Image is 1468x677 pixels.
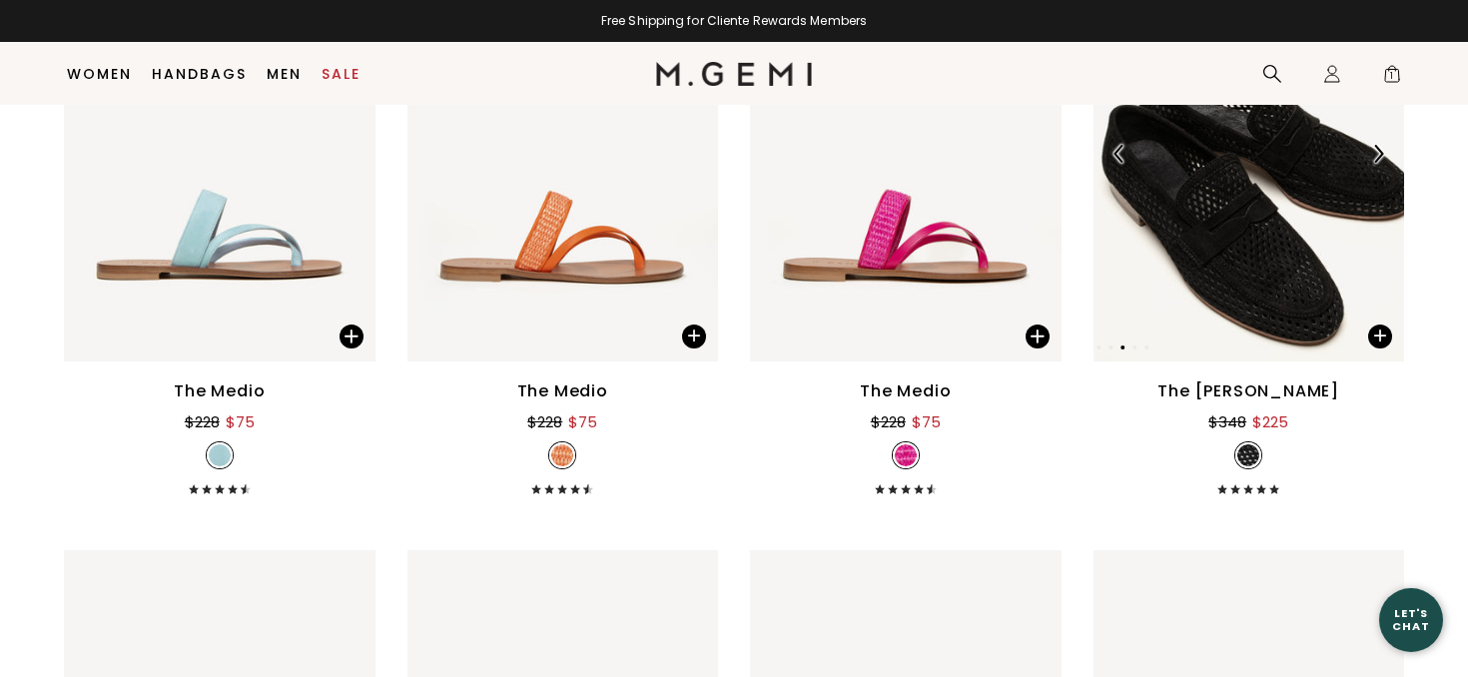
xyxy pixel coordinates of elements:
[527,410,562,434] div: $228
[517,379,608,403] div: The Medio
[551,444,573,466] img: v_7319118872635_SWATCH_50x.jpg
[895,444,917,466] img: v_7319118905403_SWATCH_50x.jpg
[1110,145,1128,163] img: Previous Arrow
[912,410,941,434] div: $75
[267,66,302,82] a: Men
[860,379,951,403] div: The Medio
[1157,379,1339,403] div: The [PERSON_NAME]
[656,62,813,86] img: M.Gemi
[209,444,231,466] img: v_7319118774331_SWATCH_50x.jpg
[1252,410,1288,434] div: $225
[1379,607,1443,632] div: Let's Chat
[322,66,361,82] a: Sale
[568,410,597,434] div: $75
[185,410,220,434] div: $228
[1237,444,1259,466] img: v_7320306384955_SWATCH_50x.jpg
[871,410,906,434] div: $228
[174,379,265,403] div: The Medio
[152,66,247,82] a: Handbags
[226,410,255,434] div: $75
[1369,145,1387,163] img: Next Arrow
[67,66,132,82] a: Women
[1208,410,1246,434] div: $348
[1382,68,1402,88] span: 1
